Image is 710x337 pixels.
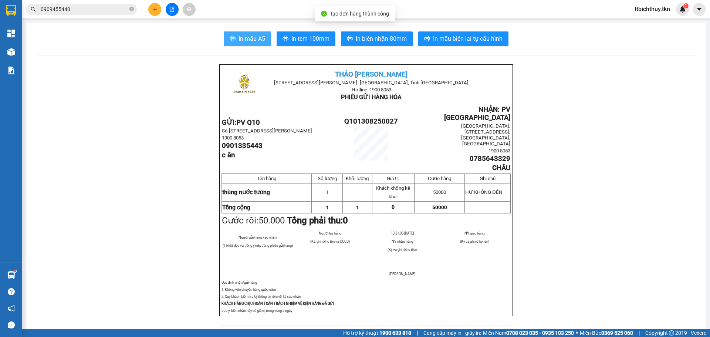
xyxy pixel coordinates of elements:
span: Người gửi hàng xác nhận [239,235,277,239]
span: Cước rồi: [222,215,348,226]
span: copyright [669,330,674,336]
input: Tìm tên, số ĐT hoặc mã đơn [41,5,128,13]
li: Hotline: 1900 8153 [69,27,309,37]
span: plus [152,7,158,12]
span: Cung cấp máy in - giấy in: [423,329,481,337]
button: printerIn tem 100mm [277,31,335,46]
span: Cước hàng [428,176,451,181]
span: NV nhận hàng [392,239,413,243]
span: check-circle [321,11,327,17]
span: Q101308250027 [344,117,398,125]
span: 1900 8053 [222,135,244,141]
strong: KHÁCH HÀNG CHỊU HOÀN TOÀN TRÁCH NHIỆM VỀ KIỆN HÀNG ĐÃ GỬI [222,301,334,306]
span: message [8,321,15,328]
span: 1900 8053 [488,148,510,154]
span: ttbichthuy.tkn [629,4,676,14]
button: file-add [166,3,179,16]
span: In mẫu A5 [239,34,265,43]
span: (Ký và ghi rõ họ tên) [388,247,417,252]
span: Tạo đơn hàng thành công [330,11,389,17]
img: warehouse-icon [7,48,15,56]
span: 1 [356,205,359,210]
span: 13:21:05 [DATE] [391,231,414,235]
sup: 1 [683,3,689,9]
span: 2. Quý khách kiểm tra kỹ thông tin rồi mới ký xác nhận [222,294,301,299]
span: 1 [684,3,687,9]
span: | [417,329,418,337]
span: caret-down [696,6,703,13]
button: printerIn mẫu biên lai tự cấu hình [418,31,508,46]
span: 50.000 [258,215,285,226]
span: printer [283,36,288,43]
span: Số [STREET_ADDRESS][PERSON_NAME] [222,128,312,134]
span: HƯ KHÔNG ĐỀN [465,189,503,195]
span: Số lượng [318,176,337,181]
span: 1. Không vân chuyển hàng quốc cấm [222,287,276,291]
span: 0 [392,204,395,210]
span: Khách không kê khai [376,185,410,199]
span: close-circle [129,6,134,13]
span: (Ký, ghi rõ họ tên và CCCD) [310,239,350,243]
span: 0 [343,215,348,226]
img: icon-new-feature [679,6,686,13]
img: logo-vxr [6,5,16,16]
span: aim [186,7,192,12]
img: dashboard-icon [7,30,15,37]
span: ⚪️ [576,331,578,334]
span: 1 [326,189,328,195]
span: printer [347,36,353,43]
span: 0785643329 [470,155,510,163]
img: solution-icon [7,67,15,74]
span: 1 [326,205,329,210]
span: printer [424,36,430,43]
strong: Tổng phải thu: [287,215,348,226]
span: Lưu ý: biên nhận này có giá trị trong vòng 5 ngày [222,309,292,313]
span: file-add [169,7,175,12]
button: aim [183,3,196,16]
img: warehouse-icon [7,271,15,279]
b: GỬI : PV Q10 [9,54,68,66]
span: [PERSON_NAME] [389,272,415,276]
sup: 1 [14,270,16,272]
img: logo.jpg [9,9,46,46]
strong: 0708 023 035 - 0935 103 250 [506,330,574,336]
span: Người lấy hàng [319,231,341,235]
span: Miền Bắc [580,329,633,337]
span: Giá trị [387,176,399,181]
span: CHÂU [492,164,510,172]
span: Tên hàng [257,176,276,181]
img: logo [226,67,263,104]
span: Quy định nhận/gửi hàng [222,280,257,284]
strong: Tổng cộng [222,204,250,211]
span: (Ký và ghi rõ họ tên) [460,239,489,243]
span: thùng nước tương [222,189,270,196]
span: [GEOGRAPHIC_DATA], [STREET_ADDRESS], [GEOGRAPHIC_DATA], [GEOGRAPHIC_DATA] [461,123,510,146]
span: close-circle [129,7,134,11]
span: c ân [222,151,235,159]
button: caret-down [693,3,706,16]
span: search [31,7,36,12]
strong: 1900 633 818 [379,330,411,336]
span: 50000 [432,205,447,210]
span: printer [230,36,236,43]
span: THẢO [PERSON_NAME] [335,70,408,78]
button: printerIn biên nhận 80mm [341,31,413,46]
span: PV Q10 [236,118,260,127]
button: plus [148,3,161,16]
span: In mẫu biên lai tự cấu hình [433,34,503,43]
li: [STREET_ADDRESS][PERSON_NAME]. [GEOGRAPHIC_DATA], Tỉnh [GEOGRAPHIC_DATA] [69,18,309,27]
span: NHẬN: PV [GEOGRAPHIC_DATA] [444,105,510,122]
span: PHIẾU GỬI HÀNG HÓA [341,94,402,101]
span: Khối lượng [346,176,369,181]
span: Miền Nam [483,329,574,337]
span: NV giao hàng [464,231,484,235]
button: printerIn mẫu A5 [224,31,271,46]
span: (Tôi đã đọc và đồng ý nộp đúng phiếu gửi hàng) [223,243,293,247]
strong: GỬI: [222,118,260,127]
span: Ghi chú [480,176,496,181]
span: notification [8,305,15,312]
span: Hotline: 1900 8053 [352,87,391,92]
strong: 0369 525 060 [601,330,633,336]
span: question-circle [8,288,15,295]
span: 0901335443 [222,142,263,150]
